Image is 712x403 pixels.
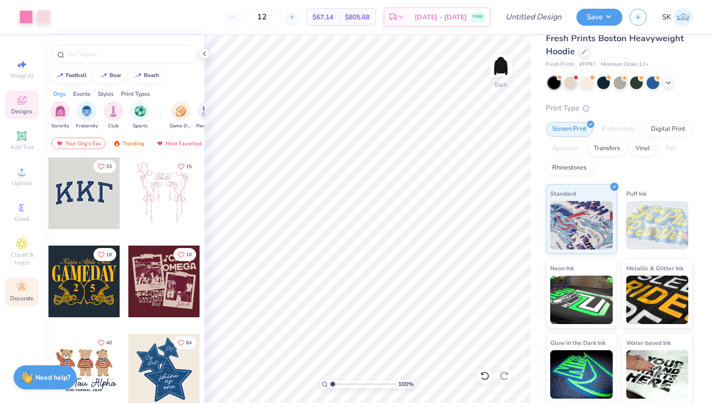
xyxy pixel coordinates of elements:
div: bear [109,73,121,78]
span: $67.14 [312,12,333,22]
span: Metallic & Glitter Ink [626,263,683,273]
span: Water based Ink [626,338,671,348]
img: Neon Ink [550,276,613,324]
strong: Need help? [35,373,70,382]
div: Trending [108,138,149,149]
span: FREE [473,14,483,20]
div: football [66,73,87,78]
img: Sophia Krausz [674,8,693,27]
span: Parent's Weekend [196,123,218,130]
div: Foil [659,141,682,156]
div: Vinyl [629,141,656,156]
span: Fresh Prints [546,61,574,69]
span: Sorority [51,123,69,130]
span: [DATE] - [DATE] [415,12,467,22]
span: Game Day [170,123,192,130]
img: Standard [550,201,613,249]
button: filter button [104,101,123,130]
div: Your Org's Fav [51,138,106,149]
div: filter for Sports [130,101,150,130]
span: Minimum Order: 12 + [601,61,649,69]
img: Sports Image [135,106,146,117]
button: beach [129,68,164,83]
img: trend_line.gif [100,73,108,78]
span: Image AI [11,72,33,79]
button: bear [94,68,125,83]
span: # FP87 [579,61,596,69]
div: filter for Fraternity [76,101,98,130]
button: Like [93,248,116,261]
img: Puff Ink [626,201,689,249]
img: most_fav.gif [156,140,164,147]
div: Digital Print [645,122,692,137]
img: Back [491,56,511,76]
div: filter for Game Day [170,101,192,130]
img: trending.gif [113,140,121,147]
button: Like [173,160,196,173]
span: 100 % [398,380,414,388]
button: filter button [196,101,218,130]
span: Add Text [10,143,33,151]
div: Screen Print [546,122,593,137]
span: 84 [186,341,192,345]
span: $805.68 [345,12,370,22]
span: 40 [106,341,112,345]
span: Fraternity [76,123,98,130]
img: Fraternity Image [81,106,92,117]
img: Metallic & Glitter Ink [626,276,689,324]
img: Club Image [108,106,119,117]
div: filter for Parent's Weekend [196,101,218,130]
input: Untitled Design [498,7,569,27]
img: Glow in the Dark Ink [550,350,613,399]
input: – – [243,8,281,26]
span: Neon Ink [550,263,574,273]
div: Rhinestones [546,161,593,175]
div: Orgs [53,90,66,98]
span: 15 [186,164,192,169]
div: Back [495,80,507,89]
button: filter button [130,101,150,130]
span: Upload [12,179,31,187]
span: Glow in the Dark Ink [550,338,605,348]
div: Transfers [588,141,626,156]
button: Like [173,248,196,261]
button: Like [93,160,116,173]
div: Embroidery [596,122,642,137]
button: filter button [76,101,98,130]
span: Sports [133,123,148,130]
span: 33 [106,164,112,169]
div: Styles [98,90,114,98]
input: Try "Alpha" [67,49,191,59]
span: Greek [15,215,30,223]
button: football [51,68,91,83]
a: SK [662,8,693,27]
img: Sorority Image [55,106,66,117]
div: Print Types [121,90,150,98]
button: Save [576,9,622,26]
div: Print Type [546,103,693,114]
button: filter button [50,101,70,130]
span: 10 [186,252,192,257]
img: trend_line.gif [56,73,64,78]
img: Game Day Image [175,106,186,117]
button: Like [93,336,116,349]
img: trend_line.gif [134,73,142,78]
div: Applique [546,141,585,156]
div: Events [73,90,91,98]
span: SK [662,12,671,23]
span: Decorate [10,294,33,302]
span: Designs [11,108,32,115]
span: Clipart & logos [5,251,39,266]
span: 18 [106,252,112,257]
div: filter for Sorority [50,101,70,130]
span: Standard [550,188,576,199]
span: Puff Ink [626,188,647,199]
button: Like [173,336,196,349]
div: filter for Club [104,101,123,130]
button: filter button [170,101,192,130]
div: Most Favorited [152,138,206,149]
img: Parent's Weekend Image [202,106,213,117]
img: Water based Ink [626,350,689,399]
img: most_fav.gif [56,140,63,147]
span: Club [108,123,119,130]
